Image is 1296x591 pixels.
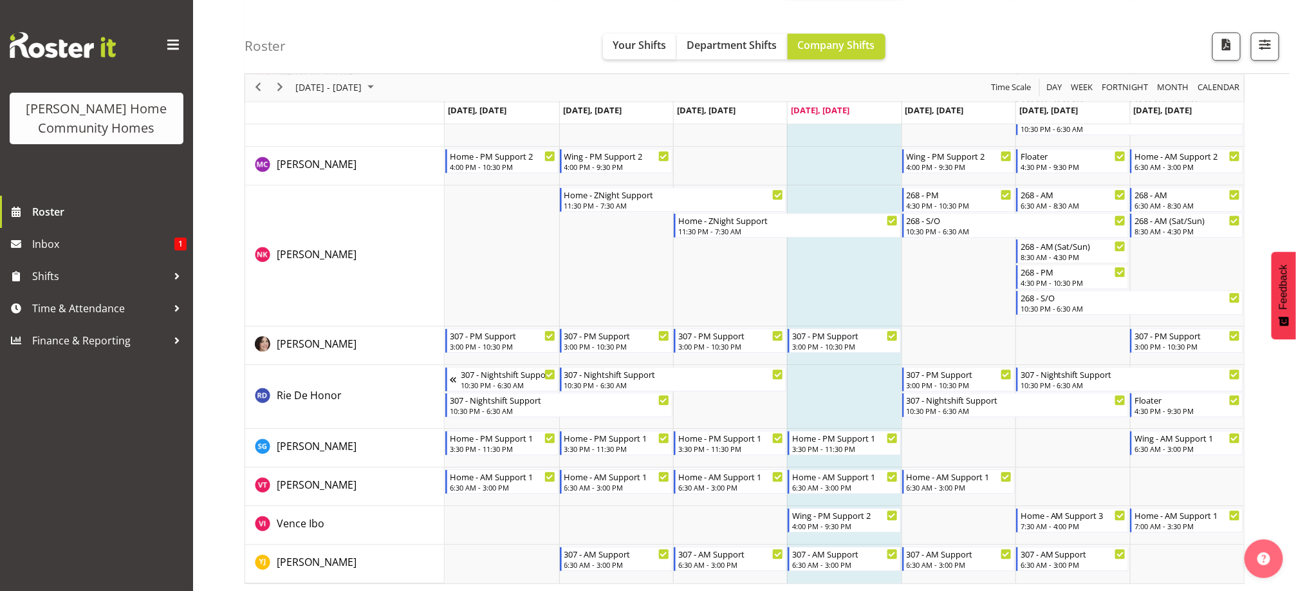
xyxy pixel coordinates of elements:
[277,477,356,493] a: [PERSON_NAME]
[1021,239,1125,252] div: 268 - AM (Sat/Sun)
[1130,213,1243,238] div: Navneet Kaur"s event - 268 - AM (Sat/Sun) Begin From Sunday, October 5, 2025 at 8:30:00 AM GMT+13...
[1134,162,1239,172] div: 6:30 AM - 3:00 PM
[678,482,783,493] div: 6:30 AM - 3:00 PM
[1021,277,1125,288] div: 4:30 PM - 10:30 PM
[907,162,1012,172] div: 4:00 PM - 9:30 PM
[1016,290,1243,315] div: Navneet Kaur"s event - 268 - S/O Begin From Saturday, October 4, 2025 at 10:30:00 PM GMT+13:00 En...
[792,559,897,570] div: 6:30 AM - 3:00 PM
[32,331,167,350] span: Finance & Reporting
[902,547,1015,571] div: Yuxi Ji"s event - 307 - AM Support Begin From Friday, October 3, 2025 at 6:30:00 AM GMT+13:00 End...
[10,32,116,58] img: Rosterit website logo
[1016,239,1129,263] div: Navneet Kaur"s event - 268 - AM (Sat/Sun) Begin From Saturday, October 4, 2025 at 8:30:00 AM GMT+...
[1257,552,1270,565] img: help-xxl-2.png
[687,38,777,52] span: Department Shifts
[1021,509,1125,521] div: Home - AM Support 3
[792,482,897,493] div: 6:30 AM - 3:00 PM
[450,341,555,352] div: 3:00 PM - 10:30 PM
[678,444,783,454] div: 3:30 PM - 11:30 PM
[1130,187,1243,212] div: Navneet Kaur"s event - 268 - AM Begin From Sunday, October 5, 2025 at 6:30:00 AM GMT+13:00 Ends A...
[174,238,187,250] span: 1
[564,188,784,201] div: Home - ZNight Support
[245,545,445,583] td: Yuxi Ji resource
[792,521,897,531] div: 4:00 PM - 9:30 PM
[277,516,324,531] a: Vence Ibo
[1016,265,1129,289] div: Navneet Kaur"s event - 268 - PM Begin From Saturday, October 4, 2025 at 4:30:00 PM GMT+13:00 Ends...
[445,149,558,173] div: Miyoung Chung"s event - Home - PM Support 2 Begin From Monday, September 29, 2025 at 4:00:00 PM G...
[564,547,669,560] div: 307 - AM Support
[563,104,622,116] span: [DATE], [DATE]
[1021,380,1240,390] div: 10:30 PM - 6:30 AM
[1134,341,1239,352] div: 3:00 PM - 10:30 PM
[269,74,291,101] div: next period
[560,187,787,212] div: Navneet Kaur"s event - Home - ZNight Support Begin From Tuesday, September 30, 2025 at 11:30:00 P...
[450,444,555,454] div: 3:30 PM - 11:30 PM
[564,444,669,454] div: 3:30 PM - 11:30 PM
[788,508,900,532] div: Vence Ibo"s event - Wing - PM Support 2 Begin From Thursday, October 2, 2025 at 4:00:00 PM GMT+13...
[277,516,324,530] span: Vence Ibo
[564,431,669,444] div: Home - PM Support 1
[277,388,342,402] span: Rie De Honor
[674,328,786,353] div: Rachida Ryan"s event - 307 - PM Support Begin From Wednesday, October 1, 2025 at 3:00:00 PM GMT+1...
[560,149,672,173] div: Miyoung Chung"s event - Wing - PM Support 2 Begin From Tuesday, September 30, 2025 at 4:00:00 PM ...
[1016,508,1129,532] div: Vence Ibo"s event - Home - AM Support 3 Begin From Saturday, October 4, 2025 at 7:30:00 AM GMT+13...
[792,444,897,454] div: 3:30 PM - 11:30 PM
[564,482,669,493] div: 6:30 AM - 3:00 PM
[1251,32,1279,61] button: Filter Shifts
[445,328,558,353] div: Rachida Ryan"s event - 307 - PM Support Begin From Monday, September 29, 2025 at 3:00:00 PM GMT+1...
[1021,200,1125,211] div: 6:30 AM - 8:30 AM
[1016,149,1129,173] div: Miyoung Chung"s event - Floater Begin From Saturday, October 4, 2025 at 4:30:00 PM GMT+13:00 Ends...
[1134,509,1239,521] div: Home - AM Support 1
[277,336,356,352] a: [PERSON_NAME]
[564,380,784,390] div: 10:30 PM - 6:30 AM
[1100,80,1151,96] button: Fortnight
[1130,328,1243,353] div: Rachida Ryan"s event - 307 - PM Support Begin From Sunday, October 5, 2025 at 3:00:00 PM GMT+13:0...
[277,388,342,403] a: Rie De Honor
[1021,521,1125,531] div: 7:30 AM - 4:00 PM
[277,157,356,171] span: [PERSON_NAME]
[560,469,672,494] div: Vanessa Thornley"s event - Home - AM Support 1 Begin From Tuesday, September 30, 2025 at 6:30:00 ...
[1021,265,1125,278] div: 268 - PM
[674,431,786,455] div: Sourav Guleria"s event - Home - PM Support 1 Begin From Wednesday, October 1, 2025 at 3:30:00 PM ...
[678,431,783,444] div: Home - PM Support 1
[788,328,900,353] div: Rachida Ryan"s event - 307 - PM Support Begin From Thursday, October 2, 2025 at 3:00:00 PM GMT+13...
[1134,521,1239,531] div: 7:00 AM - 3:30 PM
[792,329,897,342] div: 307 - PM Support
[450,431,555,444] div: Home - PM Support 1
[792,470,897,483] div: Home - AM Support 1
[277,247,356,261] span: [PERSON_NAME]
[564,329,669,342] div: 307 - PM Support
[293,80,380,96] button: October 2025
[902,367,1015,391] div: Rie De Honor"s event - 307 - PM Support Begin From Friday, October 3, 2025 at 3:00:00 PM GMT+13:0...
[1016,367,1243,391] div: Rie De Honor"s event - 307 - Nightshift Support Begin From Saturday, October 4, 2025 at 10:30:00 ...
[1134,444,1239,454] div: 6:30 AM - 3:00 PM
[1100,80,1149,96] span: Fortnight
[1134,104,1192,116] span: [DATE], [DATE]
[989,80,1033,96] button: Time Scale
[674,469,786,494] div: Vanessa Thornley"s event - Home - AM Support 1 Begin From Wednesday, October 1, 2025 at 6:30:00 A...
[902,393,1129,417] div: Rie De Honor"s event - 307 - Nightshift Support Begin From Friday, October 3, 2025 at 10:30:00 PM...
[792,431,897,444] div: Home - PM Support 1
[791,104,849,116] span: [DATE], [DATE]
[450,393,669,406] div: 307 - Nightshift Support
[277,555,356,569] span: [PERSON_NAME]
[1021,252,1125,262] div: 8:30 AM - 4:30 PM
[907,368,1012,380] div: 307 - PM Support
[907,547,1012,560] div: 307 - AM Support
[905,104,964,116] span: [DATE], [DATE]
[448,104,506,116] span: [DATE], [DATE]
[1196,80,1242,96] button: Month
[294,80,363,96] span: [DATE] - [DATE]
[788,547,900,571] div: Yuxi Ji"s event - 307 - AM Support Begin From Thursday, October 2, 2025 at 6:30:00 AM GMT+13:00 E...
[564,559,669,570] div: 6:30 AM - 3:00 PM
[1130,508,1243,532] div: Vence Ibo"s event - Home - AM Support 1 Begin From Sunday, October 5, 2025 at 7:00:00 AM GMT+13:0...
[1134,214,1239,227] div: 268 - AM (Sat/Sun)
[674,213,901,238] div: Navneet Kaur"s event - Home - ZNight Support Begin From Wednesday, October 1, 2025 at 11:30:00 PM...
[277,247,356,262] a: [PERSON_NAME]
[245,506,445,545] td: Vence Ibo resource
[245,39,286,53] h4: Roster
[907,470,1012,483] div: Home - AM Support 1
[907,200,1012,211] div: 4:30 PM - 10:30 PM
[788,33,885,59] button: Company Shifts
[1016,187,1129,212] div: Navneet Kaur"s event - 268 - AM Begin From Saturday, October 4, 2025 at 6:30:00 AM GMT+13:00 Ends...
